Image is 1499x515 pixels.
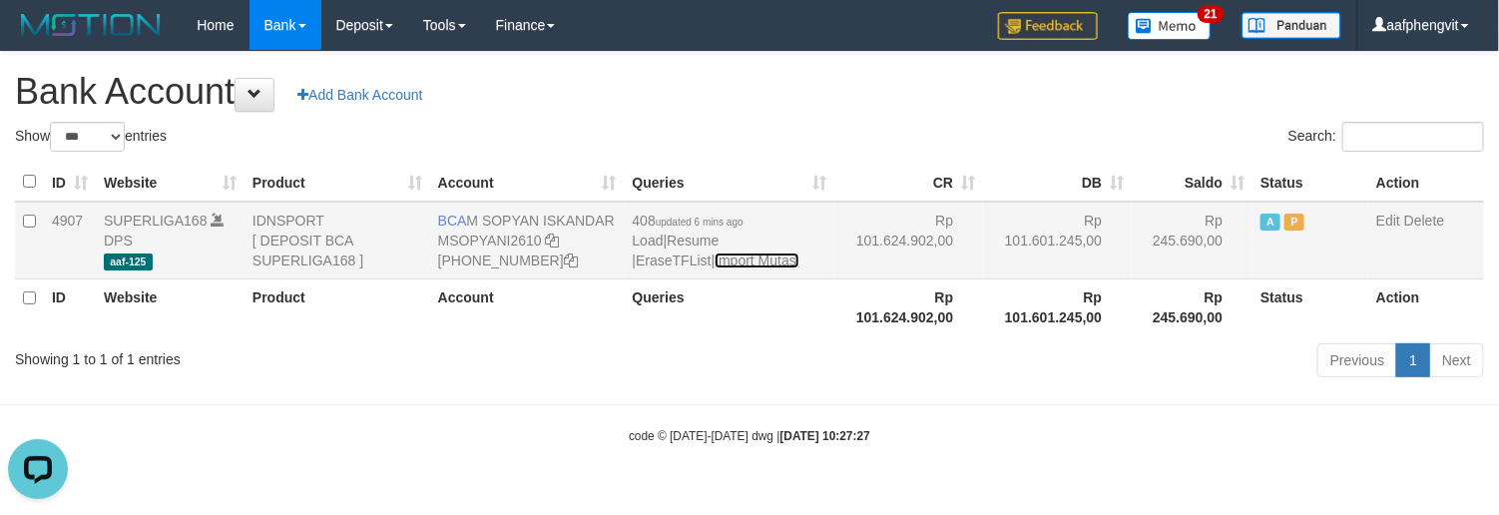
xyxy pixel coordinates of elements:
img: Feedback.jpg [998,12,1098,40]
th: Action [1368,278,1484,335]
td: Rp 245.690,00 [1132,202,1252,279]
td: 4907 [44,202,96,279]
td: IDNSPORT [ DEPOSIT BCA SUPERLIGA168 ] [245,202,430,279]
a: Resume [667,233,719,249]
img: panduan.png [1242,12,1341,39]
th: Rp 101.601.245,00 [983,278,1132,335]
th: Website: activate to sort column ascending [96,163,245,202]
th: Status [1252,278,1368,335]
th: Queries: activate to sort column ascending [625,163,835,202]
h1: Bank Account [15,72,1484,112]
a: SUPERLIGA168 [104,213,208,229]
label: Show entries [15,122,167,152]
a: Delete [1404,213,1444,229]
th: Rp 101.624.902,00 [834,278,983,335]
th: Action [1368,163,1484,202]
a: Copy MSOPYANI2610 to clipboard [546,233,560,249]
th: Account: activate to sort column ascending [430,163,625,202]
span: updated 6 mins ago [656,217,744,228]
div: Showing 1 to 1 of 1 entries [15,341,610,369]
select: Showentries [50,122,125,152]
th: ID [44,278,96,335]
th: Account [430,278,625,335]
a: MSOPYANI2610 [438,233,542,249]
th: Saldo: activate to sort column ascending [1132,163,1252,202]
th: Product [245,278,430,335]
span: aaf-125 [104,254,153,270]
span: | | | [633,213,800,268]
span: 408 [633,213,744,229]
th: DB: activate to sort column ascending [983,163,1132,202]
a: Copy 4062301418 to clipboard [564,253,578,268]
th: ID: activate to sort column ascending [44,163,96,202]
a: 1 [1396,343,1430,377]
td: Rp 101.624.902,00 [834,202,983,279]
input: Search: [1342,122,1484,152]
th: Rp 245.690,00 [1132,278,1252,335]
td: M SOPYAN ISKANDAR [PHONE_NUMBER] [430,202,625,279]
td: DPS [96,202,245,279]
th: CR: activate to sort column ascending [834,163,983,202]
td: Rp 101.601.245,00 [983,202,1132,279]
a: Previous [1317,343,1397,377]
strong: [DATE] 10:27:27 [780,429,870,443]
a: EraseTFList [636,253,711,268]
span: BCA [438,213,467,229]
span: Active [1260,214,1280,231]
span: 21 [1198,5,1225,23]
a: Add Bank Account [284,78,435,112]
a: Import Mutasi [715,253,799,268]
img: MOTION_logo.png [15,10,167,40]
button: Open LiveChat chat widget [8,8,68,68]
span: Paused [1284,214,1304,231]
th: Product: activate to sort column ascending [245,163,430,202]
th: Website [96,278,245,335]
th: Status [1252,163,1368,202]
a: Next [1429,343,1484,377]
img: Button%20Memo.svg [1128,12,1212,40]
th: Queries [625,278,835,335]
label: Search: [1288,122,1484,152]
a: Edit [1376,213,1400,229]
a: Load [633,233,664,249]
small: code © [DATE]-[DATE] dwg | [629,429,870,443]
